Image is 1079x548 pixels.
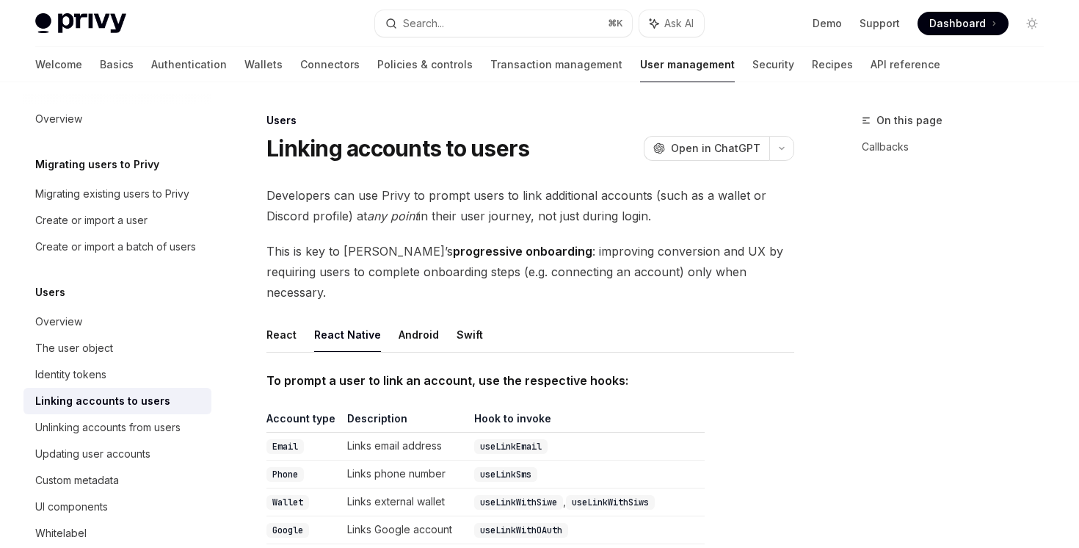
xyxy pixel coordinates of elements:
[23,207,211,234] a: Create or import a user
[23,234,211,260] a: Create or import a batch of users
[35,445,150,463] div: Updating user accounts
[23,494,211,520] a: UI components
[341,488,468,516] td: Links external wallet
[474,467,537,482] code: useLinkSms
[23,388,211,414] a: Linking accounts to users
[35,472,119,489] div: Custom metadata
[23,309,211,335] a: Overview
[375,10,631,37] button: Search...⌘K
[813,16,842,31] a: Demo
[639,10,704,37] button: Ask AI
[341,433,468,461] td: Links email address
[314,317,381,352] button: React Native
[640,47,735,82] a: User management
[644,136,769,161] button: Open in ChatGPT
[664,16,694,31] span: Ask AI
[23,414,211,441] a: Unlinking accounts from users
[100,47,134,82] a: Basics
[35,419,181,436] div: Unlinking accounts from users
[929,16,986,31] span: Dashboard
[341,411,468,433] th: Description
[23,520,211,547] a: Whitelabel
[23,467,211,494] a: Custom metadata
[35,238,196,256] div: Create or import a batch of users
[566,495,655,510] code: useLinkWithSiws
[871,47,940,82] a: API reference
[35,498,108,516] div: UI components
[671,141,760,156] span: Open in ChatGPT
[23,335,211,361] a: The user object
[266,467,304,482] code: Phone
[35,185,189,203] div: Migrating existing users to Privy
[266,135,529,162] h1: Linking accounts to users
[35,392,170,410] div: Linking accounts to users
[403,15,444,32] div: Search...
[35,47,82,82] a: Welcome
[752,47,794,82] a: Security
[35,13,126,34] img: light logo
[266,113,794,128] div: Users
[1020,12,1044,35] button: Toggle dark mode
[266,317,297,352] button: React
[377,47,473,82] a: Policies & controls
[23,106,211,132] a: Overview
[266,439,304,454] code: Email
[862,135,1056,159] a: Callbacks
[468,488,705,516] td: ,
[266,241,794,303] span: This is key to [PERSON_NAME]’s : improving conversion and UX by requiring users to complete onboa...
[918,12,1009,35] a: Dashboard
[876,112,942,129] span: On this page
[300,47,360,82] a: Connectors
[35,110,82,128] div: Overview
[490,47,622,82] a: Transaction management
[266,373,628,388] strong: To prompt a user to link an account, use the respective hooks:
[860,16,900,31] a: Support
[608,18,623,29] span: ⌘ K
[266,523,309,538] code: Google
[23,361,211,388] a: Identity tokens
[341,516,468,544] td: Links Google account
[35,524,87,542] div: Whitelabel
[266,411,341,433] th: Account type
[812,47,853,82] a: Recipes
[474,523,568,538] code: useLinkWithOAuth
[35,366,106,383] div: Identity tokens
[453,244,592,259] strong: progressive onboarding
[266,185,794,226] span: Developers can use Privy to prompt users to link additional accounts (such as a wallet or Discord...
[244,47,283,82] a: Wallets
[474,495,563,510] code: useLinkWithSiwe
[35,339,113,357] div: The user object
[35,212,148,229] div: Create or import a user
[399,317,439,352] button: Android
[468,411,705,433] th: Hook to invoke
[367,209,418,223] em: any point
[35,313,82,331] div: Overview
[151,47,227,82] a: Authentication
[457,317,483,352] button: Swift
[266,495,309,510] code: Wallet
[23,181,211,207] a: Migrating existing users to Privy
[23,441,211,467] a: Updating user accounts
[341,461,468,488] td: Links phone number
[35,284,65,301] h5: Users
[35,156,159,173] h5: Migrating users to Privy
[474,439,548,454] code: useLinkEmail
